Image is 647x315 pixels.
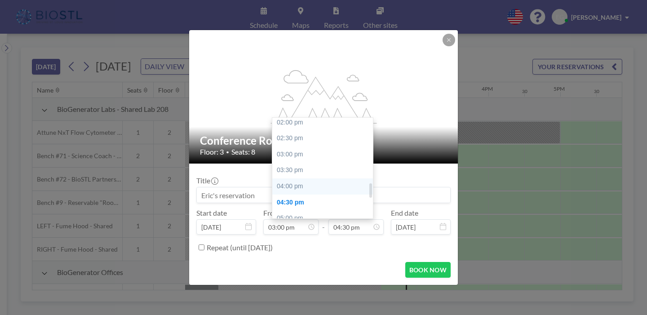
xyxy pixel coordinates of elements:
[271,69,377,123] g: flex-grow: 1.2;
[272,178,373,195] div: 04:00 pm
[322,212,325,231] span: -
[272,195,373,211] div: 04:30 pm
[272,210,373,226] div: 05:00 pm
[272,130,373,146] div: 02:30 pm
[207,243,273,252] label: Repeat (until [DATE])
[391,209,418,217] label: End date
[226,149,229,155] span: •
[196,209,227,217] label: Start date
[200,147,224,156] span: Floor: 3
[405,262,451,278] button: BOOK NOW
[272,115,373,131] div: 02:00 pm
[272,162,373,178] div: 03:30 pm
[196,176,217,185] label: Title
[200,134,448,147] h2: Conference Room 324
[197,187,450,203] input: Eric's reservation
[272,146,373,163] div: 03:00 pm
[263,209,280,217] label: From
[231,147,255,156] span: Seats: 8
